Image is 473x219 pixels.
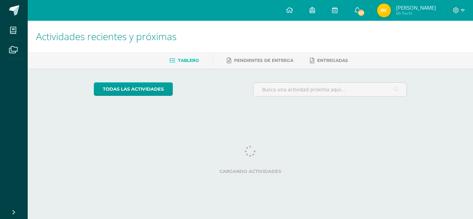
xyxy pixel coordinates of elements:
[310,55,348,66] a: Entregadas
[178,58,199,63] span: Tablero
[317,58,348,63] span: Entregadas
[377,3,391,17] img: d14507214fab33f31ba31053b1567c5b.png
[357,9,365,17] span: 131
[227,55,293,66] a: Pendientes de entrega
[234,58,293,63] span: Pendientes de entrega
[94,169,407,174] label: Cargando actividades
[36,30,177,43] span: Actividades recientes y próximas
[396,4,436,11] span: [PERSON_NAME]
[94,82,173,96] a: todas las Actividades
[396,10,436,16] span: Mi Perfil
[253,83,407,96] input: Busca una actividad próxima aquí...
[169,55,199,66] a: Tablero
